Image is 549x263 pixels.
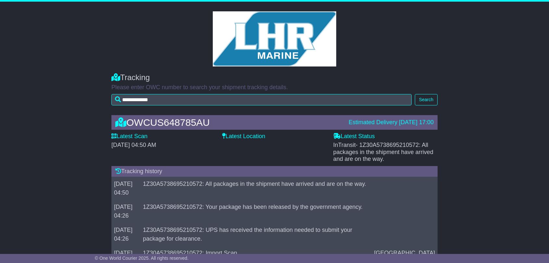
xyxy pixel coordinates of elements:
td: [DATE] 04:26 [111,200,140,223]
td: [DATE] 04:50 [111,177,140,200]
label: Latest Status [333,133,375,140]
div: Tracking history [111,166,438,177]
td: 1Z30A5738695210572: All packages in the shipment have arrived and are on the way. [140,177,372,200]
td: [DATE] 04:26 [111,223,140,246]
button: Search [415,94,438,105]
label: Latest Scan [111,133,147,140]
span: InTransit [333,142,433,162]
p: Please enter OWC number to search your shipment tracking details. [111,84,438,91]
span: - 1Z30A5738695210572: All packages in the shipment have arrived and are on the way. [333,142,433,162]
span: © One World Courier 2025. All rights reserved. [95,256,189,261]
td: 1Z30A5738695210572: UPS has received the information needed to submit your package for clearance. [140,223,372,246]
div: OWCUS648785AU [112,117,345,128]
span: [DATE] 04:50 AM [111,142,156,148]
div: Estimated Delivery [DATE] 17:00 [349,119,434,126]
img: GetCustomerLogo [213,11,336,66]
label: Latest Location [222,133,265,140]
td: 1Z30A5738695210572: Your package has been released by the government agency. [140,200,372,223]
div: Tracking [111,73,438,82]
